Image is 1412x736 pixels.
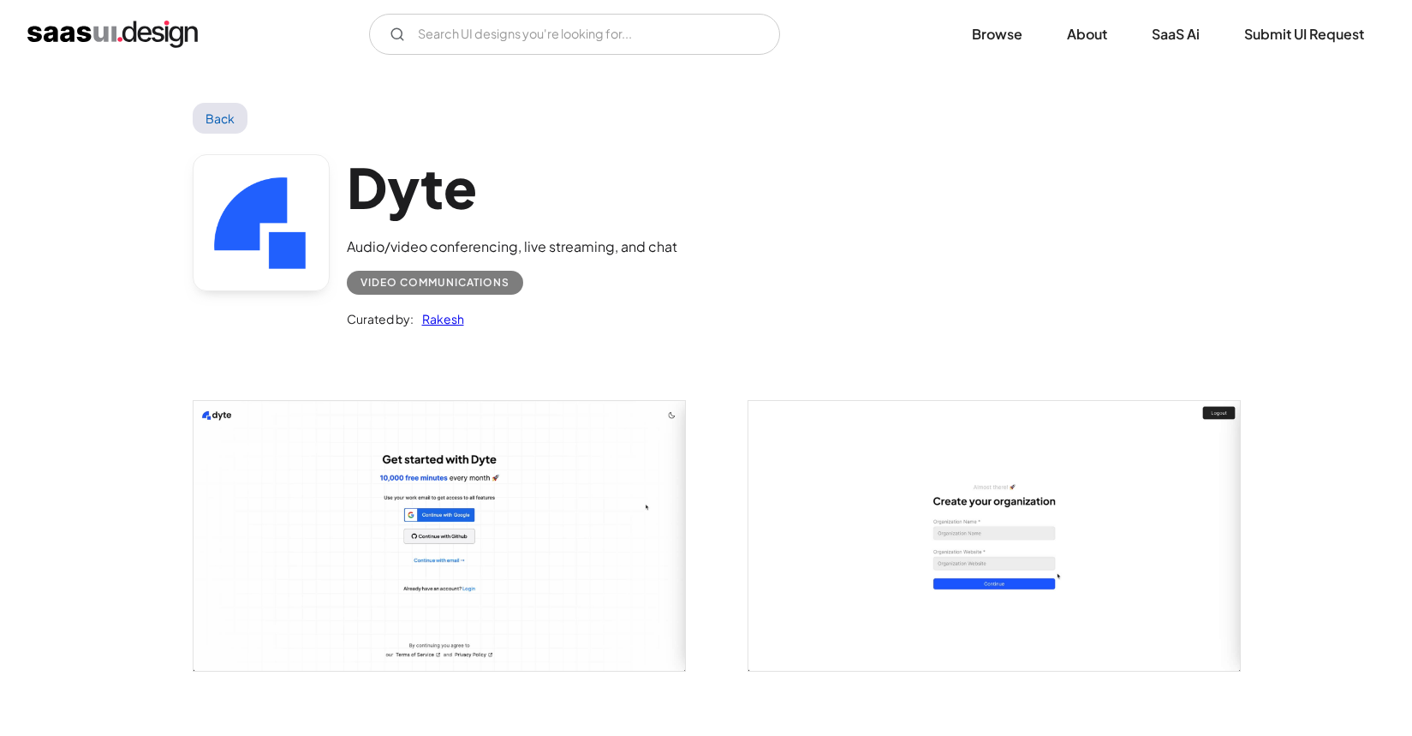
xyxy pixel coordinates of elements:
[347,236,677,257] div: Audio/video conferencing, live streaming, and chat
[748,401,1240,670] img: 6597a882c5f7d087f064992f_Dyte-Create%20Organisation.jpg
[193,103,248,134] a: Back
[369,14,780,55] input: Search UI designs you're looking for...
[1224,15,1385,53] a: Submit UI Request
[951,15,1043,53] a: Browse
[347,308,414,329] div: Curated by:
[194,401,685,670] img: 6597a882e918efba63381a05_Dyte-Get-Started-Login.jpg
[194,401,685,670] a: open lightbox
[1046,15,1128,53] a: About
[748,401,1240,670] a: open lightbox
[360,272,509,293] div: Video Communications
[1131,15,1220,53] a: SaaS Ai
[27,21,198,48] a: home
[347,154,677,220] h1: Dyte
[369,14,780,55] form: Email Form
[414,308,464,329] a: Rakesh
